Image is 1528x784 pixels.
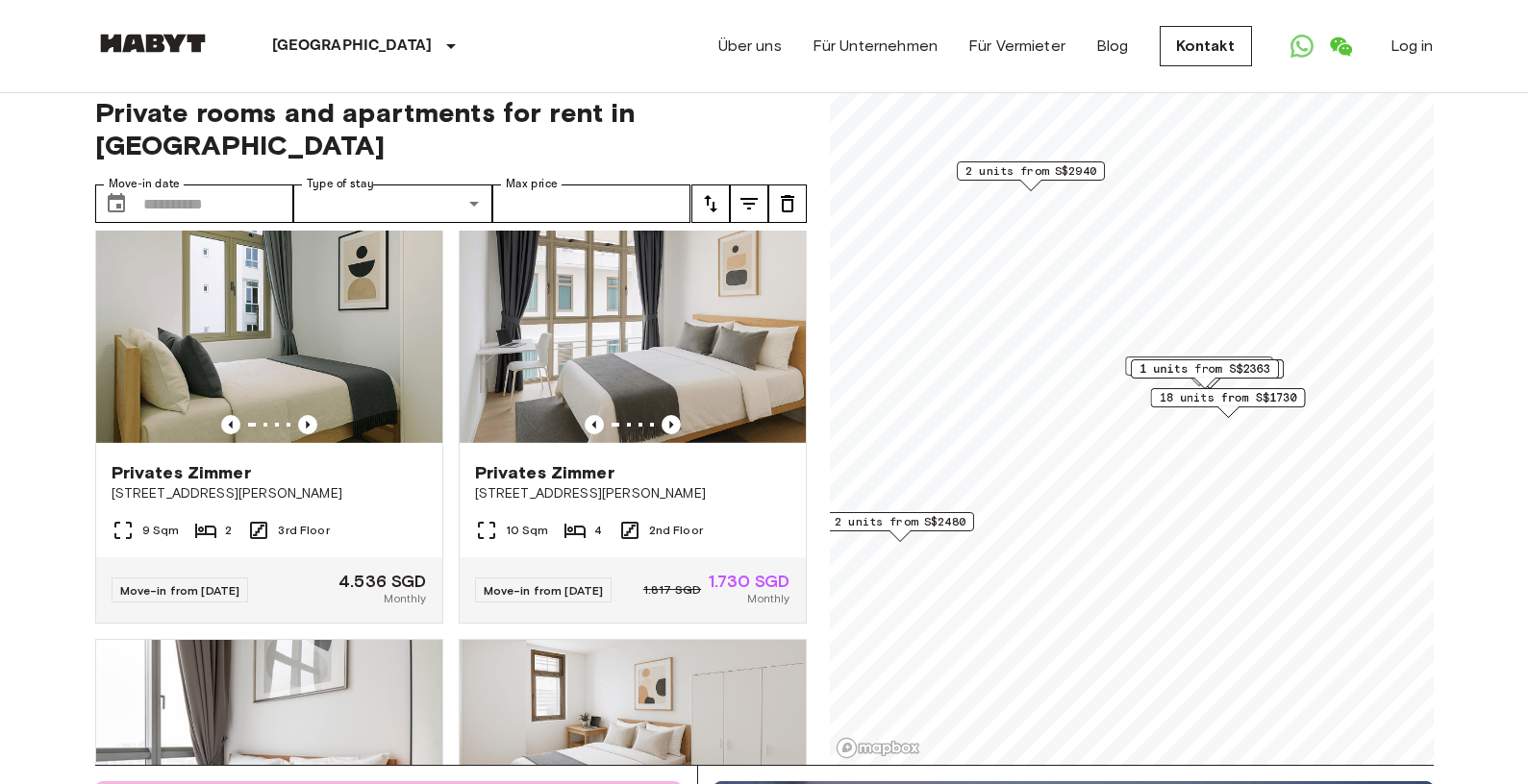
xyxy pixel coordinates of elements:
[475,461,614,484] span: Privates Zimmer
[278,522,329,539] span: 3rd Floor
[109,176,180,192] label: Move-in date
[475,484,790,503] span: [STREET_ADDRESS][PERSON_NAME]
[813,35,938,58] a: Für Unternehmen
[460,215,806,446] img: Marketing picture of unit SG-01-001-001-04
[1134,357,1265,375] span: 1 units from S$2547
[747,590,789,607] span: Monthly
[120,583,240,598] span: Move-in from [DATE]
[95,96,807,161] span: Private rooms and apartments for rent in [GEOGRAPHIC_DATA]
[835,513,965,530] span: 2 units from S$2480
[1321,27,1360,65] a: Open WeChat
[1125,356,1273,386] div: Map marker
[221,415,240,434] button: Previous image
[272,35,433,58] p: [GEOGRAPHIC_DATA]
[662,415,681,434] button: Previous image
[298,415,317,434] button: Previous image
[384,590,426,607] span: Monthly
[1160,26,1252,66] a: Kontakt
[826,512,974,542] div: Map marker
[691,184,730,223] button: tune
[1140,360,1270,378] span: 1 units from S$2363
[709,573,789,590] span: 1.730 SGD
[594,522,602,539] span: 4
[484,583,604,598] span: Move-in from [DATE]
[768,184,807,223] button: tune
[96,215,442,446] img: Marketing picture of unit SG-01-001-014-01
[585,415,604,434] button: Previous image
[506,522,549,539] span: 10 Sqm
[338,573,426,590] span: 4.536 SGD
[1096,35,1129,58] a: Blog
[506,176,558,192] label: Max price
[1390,35,1434,58] a: Log in
[830,73,1434,765] canvas: Map
[1150,388,1305,418] div: Map marker
[459,214,807,624] a: Marketing picture of unit SG-01-001-001-04Previous imagePrevious imagePrivates Zimmer[STREET_ADDR...
[730,184,768,223] button: tune
[1283,27,1321,65] a: Open WhatsApp
[1159,389,1296,406] span: 18 units from S$1730
[225,522,232,539] span: 2
[1131,359,1279,389] div: Map marker
[1136,359,1284,389] div: Map marker
[112,461,251,484] span: Privates Zimmer
[95,34,211,53] img: Habyt
[142,522,180,539] span: 9 Sqm
[649,522,703,539] span: 2nd Floor
[718,35,782,58] a: Über uns
[643,581,701,599] span: 1.817 SGD
[112,484,427,503] span: [STREET_ADDRESS][PERSON_NAME]
[968,35,1065,58] a: Für Vermieter
[965,162,1096,180] span: 2 units from S$2940
[97,184,136,223] button: Choose date
[307,176,374,192] label: Type of stay
[95,214,443,624] a: Marketing picture of unit SG-01-001-014-01Previous imagePrevious imagePrivates Zimmer[STREET_ADDR...
[836,737,920,759] a: Mapbox logo
[957,161,1105,191] div: Map marker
